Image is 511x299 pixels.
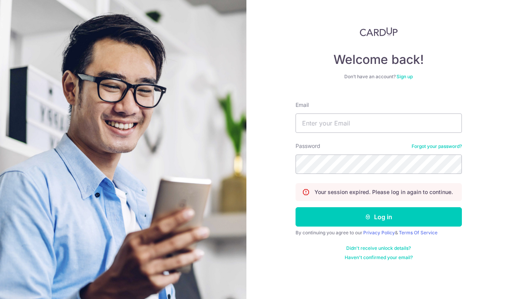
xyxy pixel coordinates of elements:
[412,143,462,149] a: Forgot your password?
[345,254,413,261] a: Haven't confirmed your email?
[296,230,462,236] div: By continuing you agree to our &
[296,101,309,109] label: Email
[396,74,413,79] a: Sign up
[314,188,453,196] p: Your session expired. Please log in again to continue.
[296,52,462,67] h4: Welcome back!
[296,142,320,150] label: Password
[346,245,411,251] a: Didn't receive unlock details?
[360,27,398,36] img: CardUp Logo
[363,230,395,235] a: Privacy Policy
[296,207,462,227] button: Log in
[296,113,462,133] input: Enter your Email
[296,74,462,80] div: Don’t have an account?
[399,230,438,235] a: Terms Of Service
